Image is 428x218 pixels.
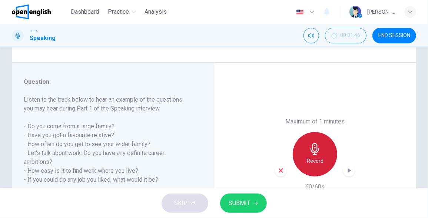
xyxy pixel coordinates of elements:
[285,117,345,126] h6: Maximum of 1 minutes
[303,28,319,43] div: Mute
[24,77,193,86] h6: Question :
[305,182,325,191] h6: 60/60s
[325,28,366,43] div: Hide
[229,198,251,208] span: SUBMIT
[68,5,102,19] button: Dashboard
[372,28,416,43] button: END SESSION
[30,29,38,34] span: IELTS
[142,5,170,19] button: Analysis
[293,132,337,176] button: Record
[105,5,139,19] button: Practice
[307,156,324,165] h6: Record
[30,34,56,43] h1: Speaking
[71,7,99,16] span: Dashboard
[12,4,68,19] a: OpenEnglish logo
[325,28,366,43] button: 00:01:46
[145,7,167,16] span: Analysis
[349,6,361,18] img: Profile picture
[378,33,410,39] span: END SESSION
[108,7,129,16] span: Practice
[220,194,267,213] button: SUBMIT
[340,33,360,39] span: 00:01:46
[24,95,193,184] h6: Listen to the track below to hear an example of the questions you may hear during Part 1 of the S...
[295,9,305,15] img: en
[12,4,51,19] img: OpenEnglish logo
[367,7,395,16] div: [PERSON_NAME]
